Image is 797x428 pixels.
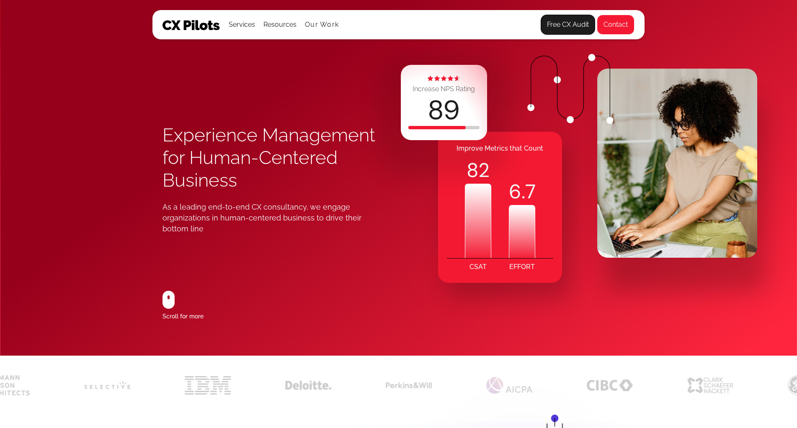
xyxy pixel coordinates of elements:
a: Contact [597,15,635,35]
img: Customer experience CX for accounting firms CSH logo [687,377,733,393]
code: 7 [525,178,536,205]
div: Resources [263,10,297,39]
div: . [509,178,535,205]
div: Scroll for more [162,310,204,322]
div: CSAT [469,259,487,275]
div: Increase NPS Rating [413,83,475,95]
code: 6 [509,178,521,205]
img: Customer experience CX for banks CIBC logo [587,379,633,391]
a: Our Work [305,21,339,28]
div: Resources [263,19,297,31]
div: Services [229,19,255,31]
div: Improve Metrics that Count [438,140,562,157]
img: cx for selective insurance logo [84,382,130,389]
div: As a leading end-to-end CX consultancy, we engage organizations in human-centered business to dri... [162,202,379,234]
img: perkins & will cx [386,382,432,388]
a: Free CX Audit [541,15,595,35]
div: 89 [428,97,460,124]
img: cx for deloitte [285,381,331,390]
img: cx for ibm logo [185,376,231,394]
h1: Experience Management for Human-Centered Business [162,124,399,192]
div: Services [229,10,255,39]
div: 82 [465,157,491,184]
div: EFFORT [509,259,535,275]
